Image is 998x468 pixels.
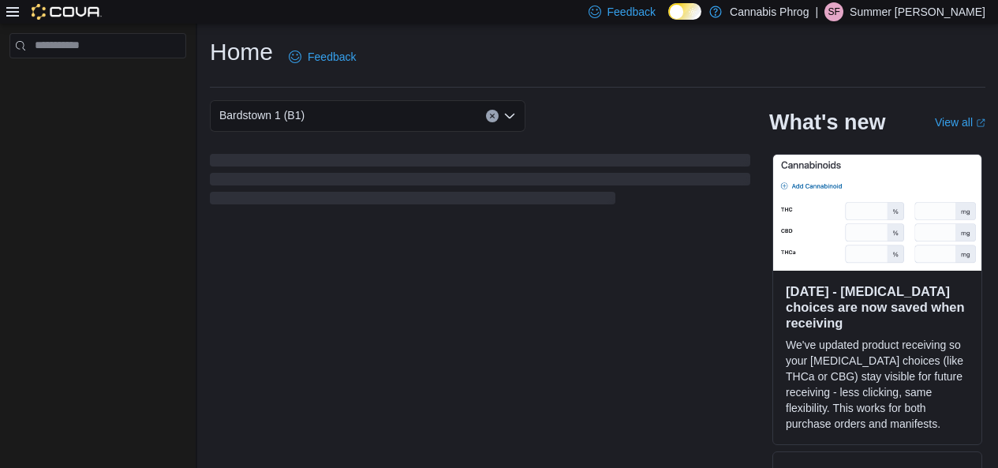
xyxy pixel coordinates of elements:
span: Loading [210,157,750,208]
svg: External link [976,118,985,128]
a: View allExternal link [935,116,985,129]
button: Open list of options [503,110,516,122]
h2: What's new [769,110,885,135]
img: Cova [32,4,102,20]
p: We've updated product receiving so your [MEDICAL_DATA] choices (like THCa or CBG) stay visible fo... [786,337,969,432]
span: Bardstown 1 (B1) [219,106,305,125]
div: Summer Frazier [824,2,843,21]
p: Cannabis Phrog [730,2,809,21]
a: Feedback [282,41,362,73]
span: Feedback [308,49,356,65]
span: SF [828,2,839,21]
button: Clear input [486,110,499,122]
span: Feedback [607,4,656,20]
input: Dark Mode [668,3,701,20]
span: Dark Mode [668,20,669,21]
h3: [DATE] - [MEDICAL_DATA] choices are now saved when receiving [786,283,969,331]
h1: Home [210,36,273,68]
nav: Complex example [9,62,186,99]
p: Summer [PERSON_NAME] [850,2,985,21]
p: | [815,2,818,21]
